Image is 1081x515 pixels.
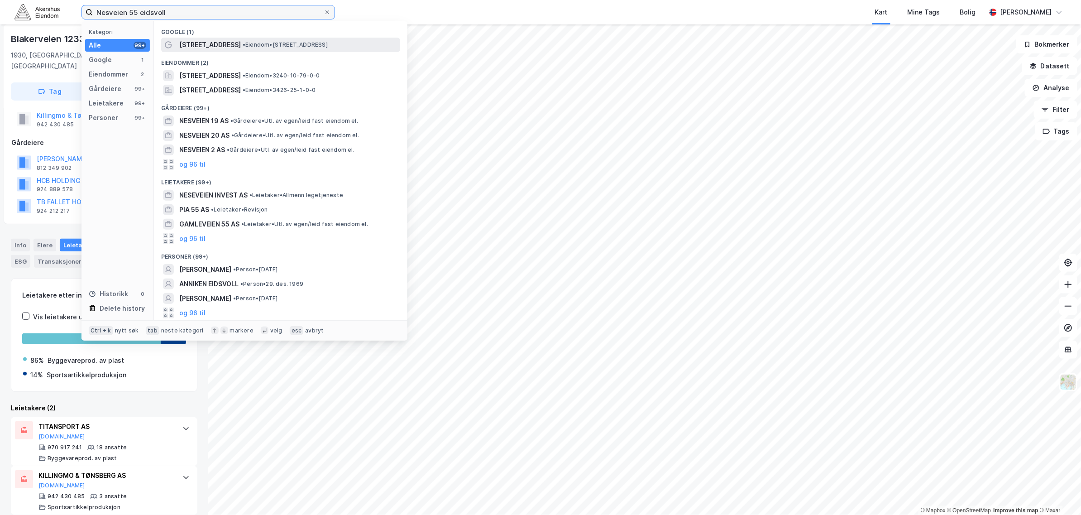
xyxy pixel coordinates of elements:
div: Gårdeiere (99+) [154,97,407,114]
div: Personer (99+) [154,246,407,262]
span: Eiendom • [STREET_ADDRESS] [243,41,328,48]
div: 18 ansatte [96,444,127,451]
div: 86% [30,355,44,366]
span: • [243,87,245,93]
span: NESVEIEN 2 AS [179,144,225,155]
span: • [233,266,236,273]
span: GAMLEVEIEN 55 AS [179,219,239,230]
div: Leietakere [89,98,124,109]
div: Eiendommer [89,69,128,80]
div: Blakerveien 1233 [11,32,87,46]
div: Mine Tags [908,7,940,18]
span: • [233,295,236,302]
div: Vis leietakere uten ansatte [33,312,119,322]
span: Person • [DATE] [233,295,278,302]
div: Eiendommer (2) [154,52,407,68]
div: Transaksjoner [34,255,96,268]
span: NESVEIEN 20 AS [179,130,230,141]
span: • [211,206,214,213]
div: Google [89,54,112,65]
a: Improve this map [994,507,1038,514]
div: TITANSPORT AS [38,421,173,432]
button: og 96 til [179,308,206,318]
div: 99+ [134,114,146,121]
div: nytt søk [115,327,139,334]
span: Leietaker • Allmenn legetjeneste [249,192,343,199]
div: 3 ansatte [99,493,127,500]
div: 99+ [134,42,146,49]
div: markere [230,327,254,334]
div: 924 212 217 [37,207,70,215]
div: 99+ [134,100,146,107]
div: velg [270,327,282,334]
a: Mapbox [921,507,946,514]
span: Person • [DATE] [233,266,278,273]
span: NESVEIEN 19 AS [179,116,229,126]
button: Analyse [1025,79,1077,97]
button: Bokmerker [1016,35,1077,53]
div: Eiere [33,239,56,251]
button: [DOMAIN_NAME] [38,482,85,489]
div: Sportsartikkelproduksjon [47,370,126,380]
span: [STREET_ADDRESS] [179,85,241,96]
button: og 96 til [179,233,206,244]
span: [STREET_ADDRESS] [179,70,241,81]
iframe: Chat Widget [1036,472,1081,515]
div: [PERSON_NAME] [1000,7,1052,18]
div: neste kategori [161,327,204,334]
div: Kart [875,7,888,18]
div: Google (1) [154,21,407,38]
span: • [240,280,243,287]
span: • [249,192,252,198]
span: Eiendom • 3426-25-1-0-0 [243,87,316,94]
div: 812 349 902 [37,164,72,172]
div: Ctrl + k [89,326,113,335]
button: og 96 til [179,159,206,170]
div: Personer [89,112,118,123]
div: Byggevareprod. av plast [48,455,117,462]
div: Leietakere (2) [11,403,197,414]
span: Person • 29. des. 1969 [240,280,303,288]
div: Sportsartikkelproduksjon [48,504,120,511]
div: Kontrollprogram for chat [1036,472,1081,515]
span: [PERSON_NAME] [179,264,231,275]
div: ESG [11,255,30,268]
div: Leietakere etter industri [22,290,186,301]
span: [STREET_ADDRESS] [179,39,241,50]
div: 1 [139,56,146,63]
span: Gårdeiere • Utl. av egen/leid fast eiendom el. [227,146,354,154]
div: 1930, [GEOGRAPHIC_DATA], [GEOGRAPHIC_DATA] [11,50,136,72]
button: Tag [11,82,89,101]
div: 942 430 485 [48,493,85,500]
div: 99+ [134,85,146,92]
span: • [227,146,230,153]
div: Alle [89,40,101,51]
div: Leietakere [60,239,110,251]
span: • [230,117,233,124]
div: Delete history [100,303,145,314]
span: • [241,221,244,227]
input: Søk på adresse, matrikkel, gårdeiere, leietakere eller personer [93,5,324,19]
span: PIA 55 AS [179,204,209,215]
div: 970 917 241 [48,444,82,451]
div: Bolig [960,7,976,18]
div: Info [11,239,30,251]
span: • [243,72,245,79]
span: NESEVEIEN INVEST AS [179,190,248,201]
div: esc [290,326,304,335]
div: Gårdeiere [89,83,121,94]
button: Tags [1035,122,1077,140]
span: ANNIKEN EIDSVOLL [179,279,239,289]
div: 924 889 578 [37,186,73,193]
div: Leietakere (99+) [154,172,407,188]
div: avbryt [305,327,324,334]
div: Kategori [89,29,150,35]
div: KILLINGMO & TØNSBERG AS [38,470,173,481]
a: OpenStreetMap [947,507,991,514]
span: [PERSON_NAME] [179,293,231,304]
button: Datasett [1022,57,1077,75]
button: [DOMAIN_NAME] [38,433,85,440]
span: • [243,41,245,48]
div: 942 430 485 [37,121,74,128]
img: akershus-eiendom-logo.9091f326c980b4bce74ccdd9f866810c.svg [14,4,60,20]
